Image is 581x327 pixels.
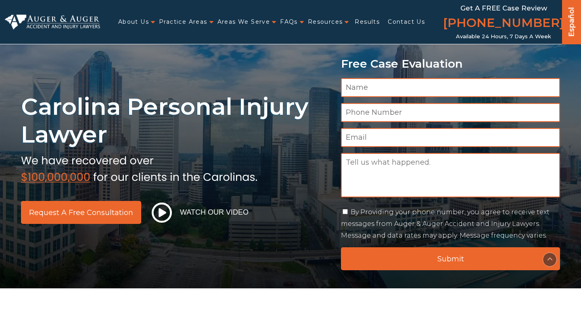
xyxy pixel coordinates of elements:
h1: Carolina Personal Injury Lawyer [21,93,331,148]
input: Name [341,78,560,97]
a: Results [355,14,380,30]
a: Practice Areas [159,14,207,30]
button: Watch Our Video [149,202,251,223]
a: About Us [118,14,149,30]
button: scroll to up [543,252,557,267]
a: FAQs [280,14,298,30]
span: Request a Free Consultation [29,209,133,216]
a: Contact Us [388,14,425,30]
img: sub text [21,152,257,183]
span: Get a FREE Case Review [460,4,547,12]
a: Request a Free Consultation [21,201,141,224]
a: Resources [308,14,343,30]
input: Phone Number [341,103,560,122]
span: Available 24 Hours, 7 Days a Week [456,33,551,40]
label: By Providing your phone number, you agree to receive text messages from Auger & Auger Accident an... [341,208,550,239]
img: Auger & Auger Accident and Injury Lawyers Logo [5,14,100,29]
a: Areas We Serve [217,14,270,30]
p: Free Case Evaluation [341,58,560,70]
input: Email [341,128,560,147]
input: Submit [341,247,560,270]
a: [PHONE_NUMBER] [443,14,564,33]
